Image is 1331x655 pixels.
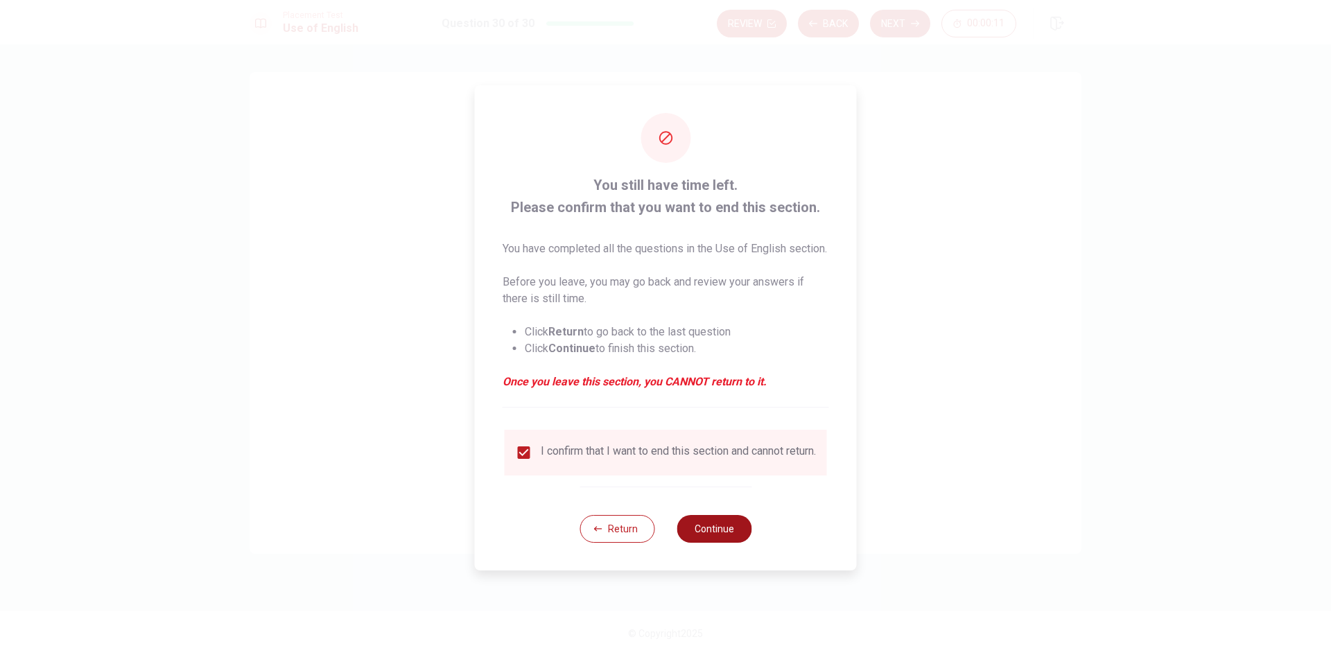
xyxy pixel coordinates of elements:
em: Once you leave this section, you CANNOT return to it. [503,374,829,390]
strong: Return [548,325,584,338]
li: Click to finish this section. [525,340,829,357]
p: Before you leave, you may go back and review your answers if there is still time. [503,274,829,307]
button: Return [580,515,654,543]
strong: Continue [548,342,595,355]
button: Continue [677,515,751,543]
span: You still have time left. Please confirm that you want to end this section. [503,174,829,218]
li: Click to go back to the last question [525,324,829,340]
div: I confirm that I want to end this section and cannot return. [541,444,816,461]
p: You have completed all the questions in the Use of English section. [503,241,829,257]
